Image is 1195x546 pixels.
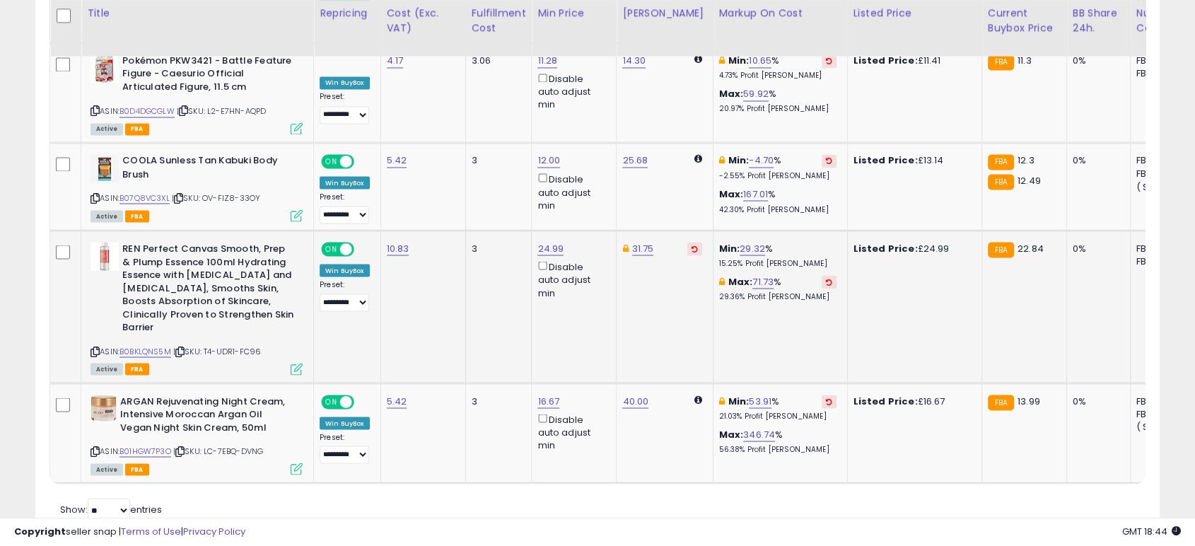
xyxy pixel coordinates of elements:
[322,243,340,255] span: ON
[853,394,918,407] b: Listed Price:
[472,6,526,35] div: Fulfillment Cost
[719,87,744,100] b: Max:
[1136,420,1183,433] div: ( SFP: 1 )
[125,123,149,135] span: FBA
[719,395,836,421] div: %
[728,394,750,407] b: Min:
[719,154,836,180] div: %
[853,154,971,167] div: £13.14
[719,88,836,114] div: %
[622,54,646,68] a: 14.30
[537,241,564,255] a: 24.99
[87,6,308,21] div: Title
[320,417,370,429] div: Win BuyBox
[352,243,375,255] span: OFF
[719,411,836,421] p: 21.03% Profit [PERSON_NAME]
[320,432,370,464] div: Preset:
[740,241,765,255] a: 29.32
[1018,153,1034,167] span: 12.3
[853,241,918,255] b: Listed Price:
[1136,6,1188,35] div: Num of Comp.
[119,192,170,204] a: B07Q8VC3XL
[121,525,181,538] a: Terms of Use
[1018,241,1044,255] span: 22.84
[387,153,407,168] a: 5.42
[387,54,404,68] a: 4.17
[988,395,1014,410] small: FBA
[537,170,605,211] div: Disable auto adjust min
[728,153,750,167] b: Min:
[1136,255,1183,267] div: FBM: 0
[1018,394,1040,407] span: 13.99
[719,187,744,200] b: Max:
[91,123,123,135] span: All listings currently available for purchase on Amazon
[749,54,771,68] a: 10.65
[1073,54,1119,67] div: 0%
[387,394,407,408] a: 5.42
[320,279,370,311] div: Preset:
[719,187,836,214] div: %
[125,363,149,375] span: FBA
[1136,167,1183,180] div: FBM: 3
[322,156,340,168] span: ON
[322,395,340,407] span: ON
[91,395,117,423] img: 41U+Ue9+XPL._SL40_.jpg
[91,54,303,133] div: ASIN:
[853,395,971,407] div: £16.67
[719,54,836,81] div: %
[988,242,1014,257] small: FBA
[173,445,263,456] span: | SKU: LC-7EBQ-DVNG
[172,192,260,203] span: | SKU: OV-FIZ8-33OY
[853,54,971,67] div: £11.41
[719,204,836,214] p: 42.30% Profit [PERSON_NAME]
[853,242,971,255] div: £24.99
[91,242,303,373] div: ASIN:
[1073,395,1119,407] div: 0%
[125,210,149,222] span: FBA
[387,6,460,35] div: Cost (Exc. VAT)
[320,192,370,223] div: Preset:
[752,274,774,289] a: 71.73
[622,394,648,408] a: 40.00
[119,345,171,357] a: B0BKLQNS5M
[622,6,706,21] div: [PERSON_NAME]
[387,241,409,255] a: 10.83
[177,105,266,117] span: | SKU: L2-E7HN-AQPD
[719,56,725,65] i: This overrides the store level min markup for this listing
[537,71,605,112] div: Disable auto adjust min
[119,445,171,457] a: B01HGW7P3O
[988,154,1014,170] small: FBA
[537,258,605,299] div: Disable auto adjust min
[749,153,774,168] a: -4.70
[1018,173,1041,187] span: 12.49
[91,54,119,83] img: 41uEheHHjnL._SL40_.jpg
[719,71,836,81] p: 4.73% Profit [PERSON_NAME]
[694,54,701,64] i: Calculated using Dynamic Max Price.
[472,154,521,167] div: 3
[719,444,836,454] p: 56.38% Profit [PERSON_NAME]
[1122,525,1181,538] span: 2025-10-6 18:44 GMT
[719,170,836,180] p: -2.55% Profit [PERSON_NAME]
[122,242,294,337] b: REN Perfect Canvas Smooth, Prep & Plump Essence 100ml Hydrating Essence with [MEDICAL_DATA] and [...
[320,6,375,21] div: Repricing
[1073,6,1124,35] div: BB Share 24h.
[743,87,769,101] a: 59.92
[91,154,303,220] div: ASIN:
[719,428,836,454] div: %
[749,394,771,408] a: 53.91
[719,242,836,268] div: %
[719,156,725,165] i: This overrides the store level min markup for this listing
[719,427,744,441] b: Max:
[622,153,648,168] a: 25.68
[91,210,123,222] span: All listings currently available for purchase on Amazon
[122,154,294,184] b: COOLA Sunless Tan Kabuki Body Brush
[728,54,750,67] b: Min:
[853,153,918,167] b: Listed Price:
[719,275,836,301] div: %
[352,395,375,407] span: OFF
[728,274,753,288] b: Max:
[1073,242,1119,255] div: 0%
[537,54,557,68] a: 11.28
[173,345,261,356] span: | SKU: T4-UDR1-FC96
[91,363,123,375] span: All listings currently available for purchase on Amazon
